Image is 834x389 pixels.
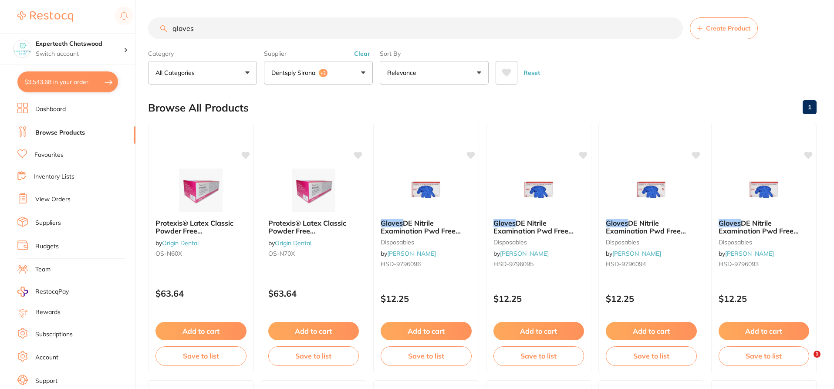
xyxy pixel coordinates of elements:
[719,219,741,227] em: Gloves
[387,250,436,257] a: [PERSON_NAME]
[268,288,359,298] p: $63.64
[155,322,246,340] button: Add to cart
[381,239,472,246] small: disposables
[623,169,679,212] img: Gloves DE Nitrile Examination Pwd Free Small Box 200
[493,260,533,268] span: HSD-9796095
[736,169,792,212] img: Gloves DE Nitrile Examination Pwd Free Extra Small Box 200
[690,17,758,39] button: Create Product
[493,219,584,235] b: Gloves DE Nitrile Examination Pwd Free Medium Box 200
[803,98,817,116] a: 1
[182,235,205,244] em: Gloves
[380,50,489,58] label: Sort By
[606,294,697,304] p: $12.25
[271,68,319,77] p: Dentsply Sirona
[381,322,472,340] button: Add to cart
[493,322,584,340] button: Add to cart
[155,68,198,77] p: All Categories
[719,260,759,268] span: HSD-9796093
[719,322,810,340] button: Add to cart
[295,235,317,244] em: Gloves
[381,260,421,268] span: HSD-9796096
[493,239,584,246] small: disposables
[606,219,686,244] span: DE Nitrile Examination Pwd Free Small Box 200
[34,151,64,159] a: Favourites
[381,294,472,304] p: $12.25
[17,7,73,27] a: Restocq Logo
[35,219,61,227] a: Suppliers
[148,102,249,114] h2: Browse All Products
[719,346,810,365] button: Save to list
[606,346,697,365] button: Save to list
[493,219,516,227] em: Gloves
[706,25,750,32] span: Create Product
[268,250,295,257] span: OS-N70X
[521,61,543,85] button: Reset
[17,11,73,22] img: Restocq Logo
[35,330,73,339] a: Subscriptions
[606,260,646,268] span: HSD-9796094
[36,40,124,48] h4: Experteeth Chatswood
[285,169,342,212] img: Protexis® Latex Classic Powder Free Surgical Gloves - Cream - 7.0
[380,61,489,85] button: Relevance
[719,239,810,246] small: disposables
[35,308,61,317] a: Rewards
[319,69,328,78] span: +2
[155,219,246,235] b: Protexis® Latex Classic Powder Free Surgical Gloves - Cream - 6.0
[14,40,31,58] img: Experteeth Chatswood
[493,219,574,244] span: DE Nitrile Examination Pwd Free Medium Box 200
[381,219,472,235] b: Gloves DE Nitrile Examination Pwd Free Large Box 200
[17,287,28,297] img: RestocqPay
[398,169,454,212] img: Gloves DE Nitrile Examination Pwd Free Large Box 200
[381,250,436,257] span: by
[719,219,810,235] b: Gloves DE Nitrile Examination Pwd Free Extra Small Box 200
[155,288,246,298] p: $63.64
[155,250,182,257] span: OS-N60X
[268,219,359,235] b: Protexis® Latex Classic Powder Free Surgical Gloves - Cream - 7.0
[814,351,820,358] span: 1
[606,219,628,227] em: Gloves
[606,239,697,246] small: disposables
[35,195,71,204] a: View Orders
[719,219,799,244] span: DE Nitrile Examination Pwd Free Extra Small Box 200
[351,50,373,58] button: Clear
[148,50,257,58] label: Category
[268,239,311,247] span: by
[148,17,683,39] input: Search Products
[268,219,346,244] span: Protexis® Latex Classic Powder Free Surgical
[275,239,311,247] a: Origin Dental
[35,242,59,251] a: Budgets
[155,239,199,247] span: by
[606,219,697,235] b: Gloves DE Nitrile Examination Pwd Free Small Box 200
[35,265,51,274] a: Team
[719,294,810,304] p: $12.25
[387,68,420,77] p: Relevance
[725,250,774,257] a: [PERSON_NAME]
[17,71,118,92] button: $3,543.68 in your order
[493,346,584,365] button: Save to list
[148,61,257,85] button: All Categories
[35,377,57,386] a: Support
[606,322,697,340] button: Add to cart
[381,346,472,365] button: Save to list
[34,173,74,181] a: Inventory Lists
[612,250,661,257] a: [PERSON_NAME]
[35,129,85,137] a: Browse Products
[264,50,373,58] label: Supplier
[268,346,359,365] button: Save to list
[35,105,66,114] a: Dashboard
[172,169,229,212] img: Protexis® Latex Classic Powder Free Surgical Gloves - Cream - 6.0
[606,250,661,257] span: by
[36,50,124,58] p: Switch account
[493,294,584,304] p: $12.25
[17,287,69,297] a: RestocqPay
[268,322,359,340] button: Add to cart
[35,353,58,362] a: Account
[264,61,373,85] button: Dentsply Sirona+2
[381,219,403,227] em: Gloves
[155,346,246,365] button: Save to list
[500,250,549,257] a: [PERSON_NAME]
[510,169,567,212] img: Gloves DE Nitrile Examination Pwd Free Medium Box 200
[35,288,69,296] span: RestocqPay
[155,219,233,244] span: Protexis® Latex Classic Powder Free Surgical
[719,250,774,257] span: by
